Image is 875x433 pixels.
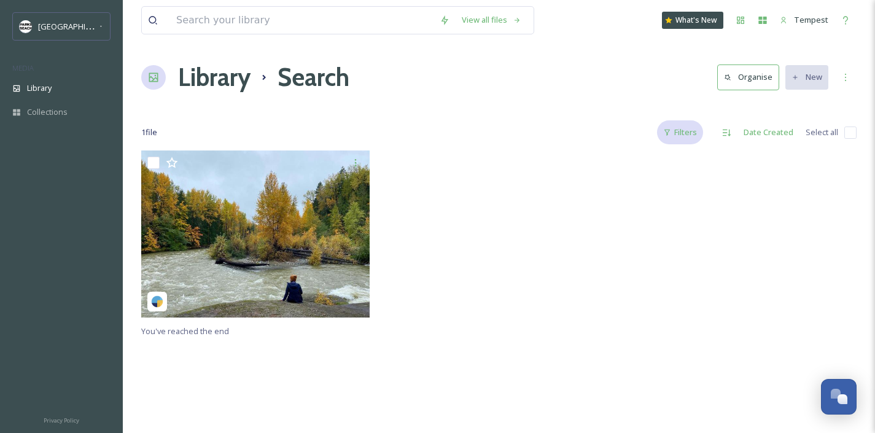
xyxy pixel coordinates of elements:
[657,120,703,144] div: Filters
[662,12,723,29] a: What's New
[44,412,79,427] a: Privacy Policy
[456,8,527,32] a: View all files
[12,63,34,72] span: MEDIA
[141,127,157,138] span: 1 file
[170,7,434,34] input: Search your library
[27,106,68,118] span: Collections
[20,20,32,33] img: parks%20beach.jpg
[27,82,52,94] span: Library
[38,20,148,32] span: [GEOGRAPHIC_DATA] Tourism
[785,65,828,89] button: New
[44,416,79,424] span: Privacy Policy
[178,59,251,96] a: Library
[806,127,838,138] span: Select all
[151,295,163,308] img: snapsea-logo.png
[774,8,834,32] a: Tempest
[717,64,779,90] button: Organise
[717,64,785,90] a: Organise
[278,59,349,96] h1: Search
[821,379,857,415] button: Open Chat
[141,326,229,337] span: You've reached the end
[737,120,799,144] div: Date Created
[794,14,828,25] span: Tempest
[141,150,370,318] img: nadinespnwlife_17921869273910822.jpg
